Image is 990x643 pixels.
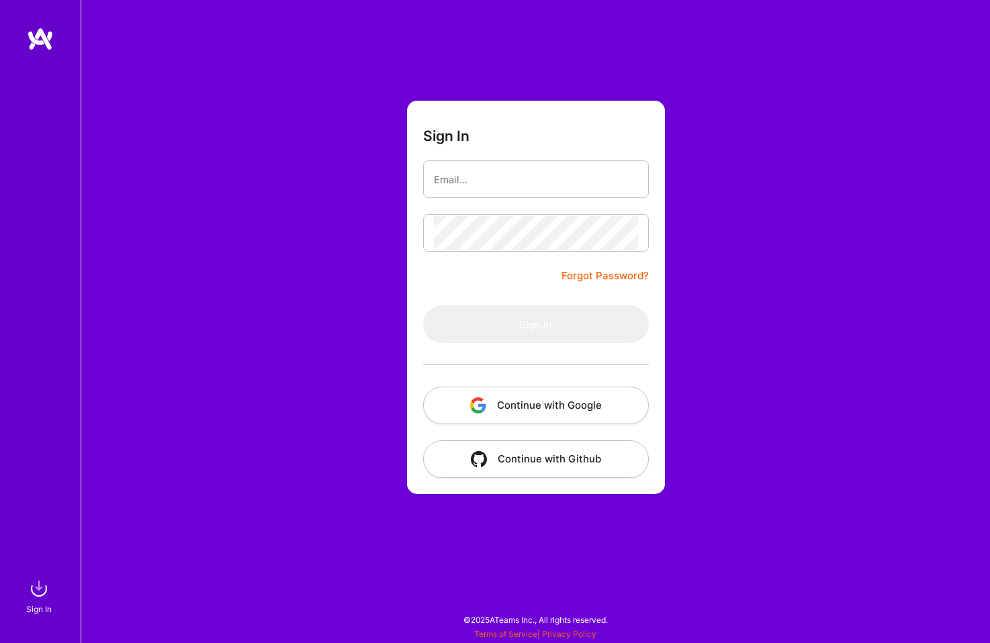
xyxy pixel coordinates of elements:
[26,602,52,616] div: Sign In
[26,575,52,602] img: sign in
[423,440,649,478] button: Continue with Github
[474,629,537,639] a: Terms of Service
[423,305,649,343] button: Sign In
[27,27,54,51] img: logo
[474,629,596,639] span: |
[423,387,649,424] button: Continue with Google
[561,268,649,284] a: Forgot Password?
[434,162,638,197] input: Email...
[28,575,52,616] a: sign inSign In
[542,629,596,639] a: Privacy Policy
[471,451,487,467] img: icon
[423,128,469,144] h3: Sign In
[470,397,486,413] img: icon
[81,603,990,636] div: © 2025 ATeams Inc., All rights reserved.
